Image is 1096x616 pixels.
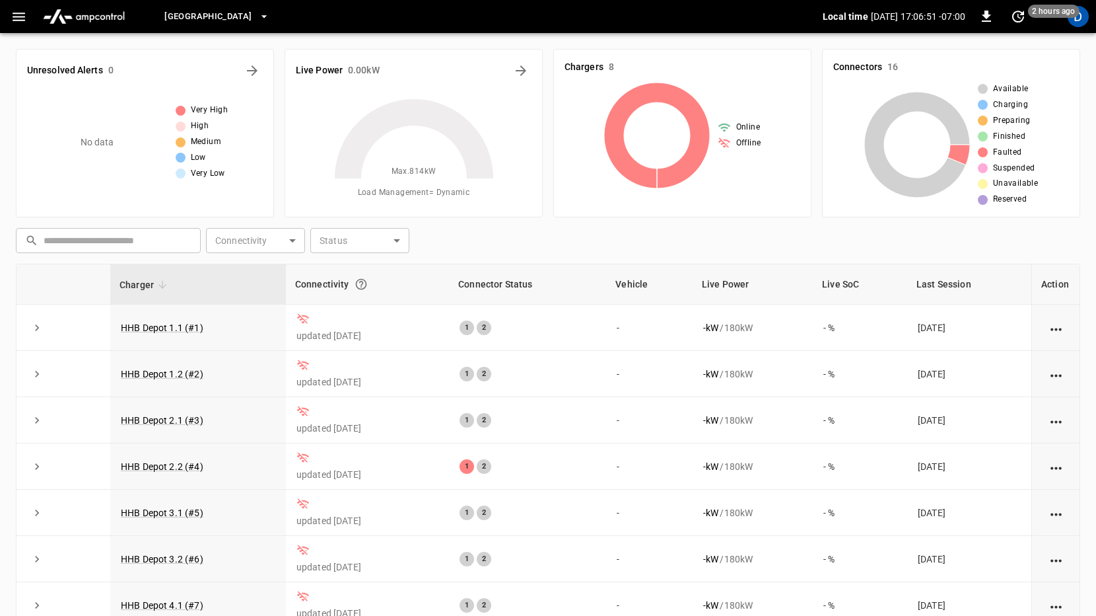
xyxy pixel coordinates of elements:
[27,364,47,384] button: expand row
[121,600,203,611] a: HHB Depot 4.1 (#7)
[606,305,693,351] td: -
[703,321,718,334] p: - kW
[120,277,171,293] span: Charger
[813,397,907,443] td: - %
[121,461,203,472] a: HHB Depot 2.2 (#4)
[813,443,907,490] td: - %
[703,367,802,381] div: / 180 kW
[121,508,203,518] a: HHB Depot 3.1 (#5)
[349,272,373,296] button: Connection between the charger and our software.
[823,10,868,23] p: Local time
[477,321,491,335] div: 2
[703,599,802,612] div: / 180 kW
[81,135,114,149] p: No data
[191,104,228,117] span: Very High
[703,599,718,612] p: - kW
[460,413,474,428] div: 1
[449,264,606,305] th: Connector Status
[460,506,474,520] div: 1
[191,135,221,149] span: Medium
[813,490,907,536] td: - %
[296,560,438,574] p: updated [DATE]
[1031,264,1079,305] th: Action
[907,264,1031,305] th: Last Session
[703,367,718,381] p: - kW
[1048,553,1064,566] div: action cell options
[813,305,907,351] td: - %
[460,367,474,381] div: 1
[703,460,802,473] div: / 180 kW
[907,305,1031,351] td: [DATE]
[358,186,470,200] span: Load Management = Dynamic
[907,443,1031,490] td: [DATE]
[27,549,47,569] button: expand row
[460,459,474,474] div: 1
[242,60,263,81] button: All Alerts
[1048,321,1064,334] div: action cell options
[907,536,1031,582] td: [DATE]
[606,397,693,443] td: -
[477,367,491,381] div: 2
[813,264,907,305] th: Live SoC
[121,415,203,426] a: HHB Depot 2.1 (#3)
[606,351,693,397] td: -
[296,329,438,342] p: updated [DATE]
[348,63,380,78] h6: 0.00 kW
[1048,506,1064,520] div: action cell options
[477,598,491,613] div: 2
[703,321,802,334] div: / 180 kW
[703,414,802,427] div: / 180 kW
[191,120,209,133] span: High
[27,410,47,430] button: expand row
[1048,414,1064,427] div: action cell options
[296,375,438,389] p: updated [DATE]
[907,490,1031,536] td: [DATE]
[1048,599,1064,612] div: action cell options
[1048,460,1064,473] div: action cell options
[510,60,531,81] button: Energy Overview
[833,60,882,75] h6: Connectors
[164,9,252,24] span: [GEOGRAPHIC_DATA]
[121,369,203,379] a: HHB Depot 1.2 (#2)
[703,506,718,520] p: - kW
[703,553,718,566] p: - kW
[907,351,1031,397] td: [DATE]
[392,165,436,178] span: Max. 814 kW
[609,60,614,75] h6: 8
[993,83,1029,96] span: Available
[27,503,47,523] button: expand row
[477,506,491,520] div: 2
[693,264,813,305] th: Live Power
[108,63,114,78] h6: 0
[477,413,491,428] div: 2
[606,536,693,582] td: -
[460,552,474,566] div: 1
[296,468,438,481] p: updated [DATE]
[159,4,274,30] button: [GEOGRAPHIC_DATA]
[27,457,47,477] button: expand row
[191,151,206,165] span: Low
[477,459,491,474] div: 2
[460,321,474,335] div: 1
[460,598,474,613] div: 1
[736,121,760,134] span: Online
[565,60,603,75] h6: Chargers
[477,552,491,566] div: 2
[121,323,203,333] a: HHB Depot 1.1 (#1)
[27,318,47,338] button: expand row
[993,98,1028,112] span: Charging
[191,167,225,180] span: Very Low
[736,137,761,150] span: Offline
[703,414,718,427] p: - kW
[703,506,802,520] div: / 180 kW
[295,272,440,296] div: Connectivity
[907,397,1031,443] td: [DATE]
[887,60,898,75] h6: 16
[813,536,907,582] td: - %
[993,162,1035,175] span: Suspended
[993,114,1031,128] span: Preparing
[993,130,1025,143] span: Finished
[1028,5,1079,18] span: 2 hours ago
[27,596,47,615] button: expand row
[27,63,103,78] h6: Unresolved Alerts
